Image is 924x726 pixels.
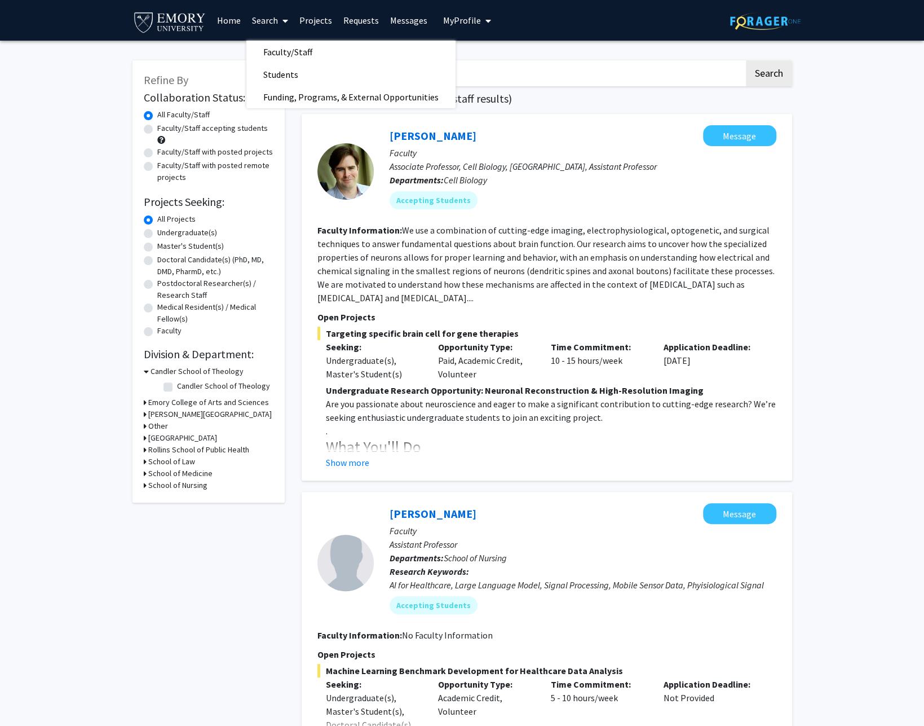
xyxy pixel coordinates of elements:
h3: School of Law [148,456,195,468]
a: [PERSON_NAME] [390,129,476,143]
label: Undergraduate(s) [157,227,217,239]
h3: [PERSON_NAME][GEOGRAPHIC_DATA] [148,408,272,420]
h2: Projects Seeking: [144,195,273,209]
a: Funding, Programs, & External Opportunities [246,89,456,105]
label: Medical Resident(s) / Medical Fellow(s) [157,301,273,325]
button: Message Runze Yan [703,503,776,524]
span: My Profile [443,15,481,26]
a: Requests [338,1,384,40]
h2: Division & Department: [144,347,273,361]
p: Opportunity Type: [438,340,534,354]
img: Emory University Logo [132,9,207,34]
label: All Faculty/Staff [157,109,210,121]
span: Faculty/Staff [246,41,329,63]
button: Search [746,60,792,86]
img: ForagerOne Logo [730,12,801,30]
label: Doctoral Candidate(s) (PhD, MD, DMD, PharmD, etc.) [157,254,273,278]
p: Time Commitment: [551,340,647,354]
strong: Undergraduate Research Opportunity: Neuronal Reconstruction & High-Resolution Imaging [326,385,704,396]
label: Faculty [157,325,182,337]
a: [PERSON_NAME] [390,507,476,521]
h3: Other [148,420,168,432]
input: Search Keywords [302,60,744,86]
h3: [GEOGRAPHIC_DATA] [148,432,217,444]
b: Research Keywords: [390,566,469,577]
a: Faculty/Staff [246,43,456,60]
p: Faculty [390,146,776,160]
span: Machine Learning Benchmark Development for Healthcare Data Analysis [317,664,776,677]
p: Associate Professor, Cell Biology, [GEOGRAPHIC_DATA], Assistant Professor [390,160,776,173]
h3: School of Nursing [148,479,207,491]
h3: Emory College of Arts and Sciences [148,397,269,408]
label: All Projects [157,213,196,225]
p: Time Commitment: [551,677,647,691]
a: Students [246,66,456,83]
b: Departments: [390,552,444,564]
div: Undergraduate(s), Master's Student(s) [326,354,422,381]
p: Faculty [390,524,776,538]
button: Message Matt Rowan [703,125,776,146]
b: Faculty Information: [317,630,402,641]
p: Seeking: [326,340,422,354]
span: Funding, Programs, & External Opportunities [246,86,456,108]
p: Opportunity Type: [438,677,534,691]
button: Show more [326,456,369,469]
a: Projects [294,1,338,40]
span: Refine By [144,73,188,87]
b: Departments: [390,174,444,186]
label: Faculty/Staff with posted projects [157,146,273,158]
mat-chip: Accepting Students [390,596,478,614]
div: [DATE] [655,340,768,381]
div: AI for Healthcare, Large Language Model, Signal Processing, Mobile Sensor Data, Phyisiological Si... [390,578,776,592]
span: No Faculty Information [402,630,493,641]
p: Application Deadline: [664,340,759,354]
div: Paid, Academic Credit, Volunteer [430,340,542,381]
a: Search [246,1,294,40]
a: Messages [384,1,433,40]
h3: What You'll Do [326,438,776,457]
span: Targeting specific brain cell for gene therapies [317,327,776,340]
div: 10 - 15 hours/week [542,340,655,381]
fg-read-more: We use a combination of cutting-edge imaging, electrophysiological, optogenetic, and surgical tec... [317,225,775,303]
label: Faculty/Staff with posted remote projects [157,160,273,183]
span: Cell Biology [444,174,487,186]
iframe: Chat [8,675,48,718]
p: Seeking: [326,677,422,691]
p: Open Projects [317,648,776,661]
mat-chip: Accepting Students [390,191,478,209]
p: Are you passionate about neuroscience and eager to make a significant contribution to cutting-edg... [326,397,776,424]
label: Faculty/Staff accepting students [157,122,268,134]
h3: Rollins School of Public Health [148,444,249,456]
label: Postdoctoral Researcher(s) / Research Staff [157,278,273,301]
p: Assistant Professor [390,538,776,551]
h3: Candler School of Theology [151,366,244,377]
span: Students [246,63,315,86]
p: Application Deadline: [664,677,759,691]
label: Candler School of Theology [177,380,270,392]
label: Master's Student(s) [157,240,224,252]
b: Faculty Information: [317,225,402,236]
h1: Page of ( total faculty/staff results) [302,92,792,105]
h2: Collaboration Status: [144,91,273,104]
span: School of Nursing [444,552,507,564]
p: Open Projects [317,310,776,324]
a: Home [211,1,246,40]
h3: School of Medicine [148,468,213,479]
p: . [326,424,776,438]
